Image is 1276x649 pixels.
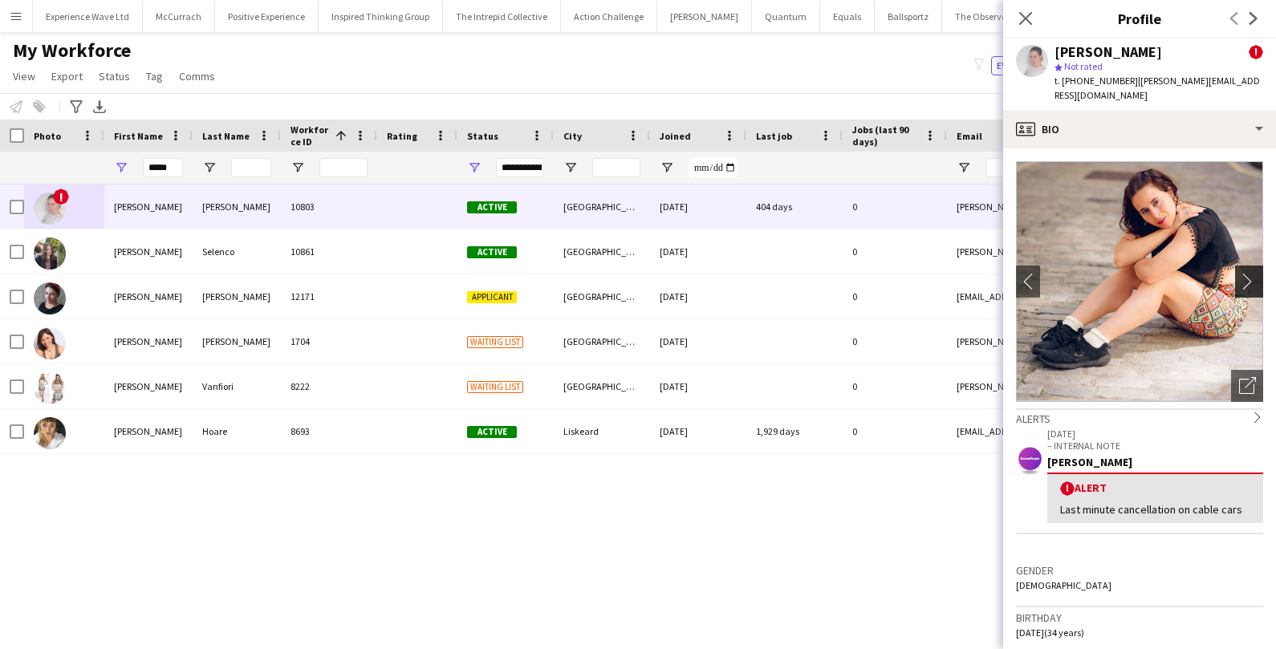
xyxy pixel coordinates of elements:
[467,381,523,393] span: Waiting list
[33,1,143,32] button: Experience Wave Ltd
[1003,110,1276,148] div: Bio
[6,66,42,87] a: View
[592,158,640,177] input: City Filter Input
[1055,75,1260,101] span: | [PERSON_NAME][EMAIL_ADDRESS][DOMAIN_NAME]
[942,1,1023,32] button: The Observer
[143,1,215,32] button: McCurrach
[467,426,517,438] span: Active
[173,66,221,87] a: Comms
[554,364,650,408] div: [GEOGRAPHIC_DATA]
[746,185,843,229] div: 404 days
[281,319,377,363] div: 1704
[467,291,517,303] span: Applicant
[746,409,843,453] div: 1,929 days
[563,130,582,142] span: City
[34,130,61,142] span: Photo
[554,409,650,453] div: Liskeard
[281,364,377,408] div: 8222
[947,409,1268,453] div: [EMAIL_ADDRESS][DOMAIN_NAME]
[13,39,131,63] span: My Workforce
[1231,370,1263,402] div: Open photos pop-in
[104,409,193,453] div: [PERSON_NAME]
[947,274,1268,318] div: [EMAIL_ADDRESS][DOMAIN_NAME]
[202,130,250,142] span: Last Name
[554,229,650,274] div: [GEOGRAPHIC_DATA]
[650,319,746,363] div: [DATE]
[387,130,417,142] span: Rating
[947,364,1268,408] div: [PERSON_NAME][EMAIL_ADDRESS][DOMAIN_NAME]
[1060,481,1250,496] div: Alert
[843,274,947,318] div: 0
[1016,161,1263,402] img: Crew avatar or photo
[443,1,561,32] button: The Intrepid Collective
[1047,440,1263,452] p: – INTERNAL NOTE
[991,56,1071,75] button: Everyone4,833
[657,1,752,32] button: [PERSON_NAME]
[985,158,1258,177] input: Email Filter Input
[319,158,368,177] input: Workforce ID Filter Input
[660,130,691,142] span: Joined
[231,158,271,177] input: Last Name Filter Input
[1016,627,1084,639] span: [DATE] (34 years)
[843,185,947,229] div: 0
[34,417,66,449] img: Valerie Hoare
[843,364,947,408] div: 0
[843,319,947,363] div: 0
[650,185,746,229] div: [DATE]
[843,229,947,274] div: 0
[104,274,193,318] div: [PERSON_NAME]
[193,185,281,229] div: [PERSON_NAME]
[291,124,329,148] span: Workforce ID
[875,1,942,32] button: Ballsportz
[820,1,875,32] button: Equals
[193,319,281,363] div: [PERSON_NAME]
[563,160,578,175] button: Open Filter Menu
[650,274,746,318] div: [DATE]
[1003,8,1276,29] h3: Profile
[650,229,746,274] div: [DATE]
[13,69,35,83] span: View
[554,274,650,318] div: [GEOGRAPHIC_DATA]
[1060,502,1250,517] div: Last minute cancellation on cable cars
[1016,610,1263,625] h3: Birthday
[660,160,674,175] button: Open Filter Menu
[957,160,971,175] button: Open Filter Menu
[1064,60,1103,72] span: Not rated
[467,201,517,213] span: Active
[104,229,193,274] div: [PERSON_NAME]
[34,237,66,270] img: Valeria Selenco
[1249,45,1263,59] span: !
[143,158,183,177] input: First Name Filter Input
[947,229,1268,274] div: [PERSON_NAME][EMAIL_ADDRESS][DOMAIN_NAME]
[45,66,89,87] a: Export
[554,185,650,229] div: [GEOGRAPHIC_DATA]
[193,229,281,274] div: Selenco
[1016,563,1263,578] h3: Gender
[319,1,443,32] button: Inspired Thinking Group
[114,130,163,142] span: First Name
[179,69,215,83] span: Comms
[650,364,746,408] div: [DATE]
[146,69,163,83] span: Tag
[281,274,377,318] div: 12171
[281,229,377,274] div: 10861
[291,160,305,175] button: Open Filter Menu
[92,66,136,87] a: Status
[140,66,169,87] a: Tag
[104,364,193,408] div: [PERSON_NAME]
[467,130,498,142] span: Status
[1055,75,1138,87] span: t. [PHONE_NUMBER]
[1055,45,1162,59] div: [PERSON_NAME]
[957,130,982,142] span: Email
[193,364,281,408] div: Vanfiori
[752,1,820,32] button: Quantum
[99,69,130,83] span: Status
[1047,428,1263,440] p: [DATE]
[1047,455,1263,469] div: [PERSON_NAME]
[34,282,66,314] img: Valeria Romeo
[90,97,109,116] app-action-btn: Export XLSX
[1016,579,1111,591] span: [DEMOGRAPHIC_DATA]
[193,274,281,318] div: [PERSON_NAME]
[53,189,69,205] span: !
[467,336,523,348] span: Waiting list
